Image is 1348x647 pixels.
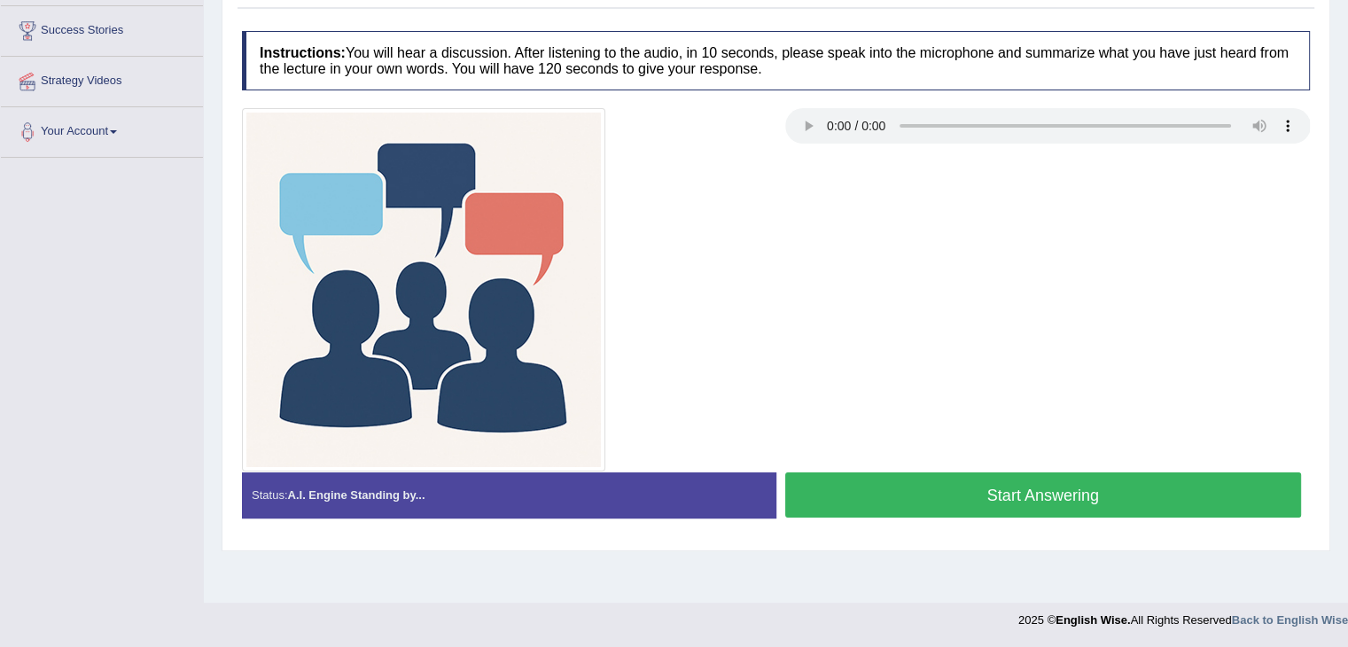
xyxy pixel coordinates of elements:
[260,45,346,60] b: Instructions:
[1232,613,1348,627] a: Back to English Wise
[242,31,1310,90] h4: You will hear a discussion. After listening to the audio, in 10 seconds, please speak into the mi...
[287,488,425,502] strong: A.I. Engine Standing by...
[1056,613,1130,627] strong: English Wise.
[242,472,776,518] div: Status:
[785,472,1302,518] button: Start Answering
[1,6,203,51] a: Success Stories
[1018,603,1348,628] div: 2025 © All Rights Reserved
[1,57,203,101] a: Strategy Videos
[1,107,203,152] a: Your Account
